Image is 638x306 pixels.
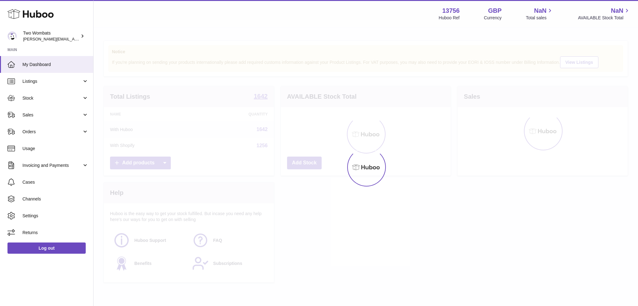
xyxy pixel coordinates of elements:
span: Returns [22,230,89,236]
span: NaN [534,7,546,15]
span: Usage [22,146,89,152]
span: Total sales [526,15,554,21]
span: Sales [22,112,82,118]
span: [PERSON_NAME][EMAIL_ADDRESS][PERSON_NAME][DOMAIN_NAME] [23,36,158,41]
span: Orders [22,129,82,135]
span: Channels [22,196,89,202]
a: Log out [7,242,86,254]
div: Huboo Ref [439,15,460,21]
strong: GBP [488,7,501,15]
a: NaN Total sales [526,7,554,21]
div: Currency [484,15,502,21]
img: adam.randall@twowombats.com [7,31,17,41]
span: Settings [22,213,89,219]
span: My Dashboard [22,62,89,68]
span: Stock [22,95,82,101]
span: Invoicing and Payments [22,162,82,168]
span: AVAILABLE Stock Total [578,15,631,21]
strong: 13756 [442,7,460,15]
span: Listings [22,78,82,84]
span: Cases [22,179,89,185]
span: NaN [611,7,623,15]
div: Two Wombats [23,30,79,42]
a: NaN AVAILABLE Stock Total [578,7,631,21]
